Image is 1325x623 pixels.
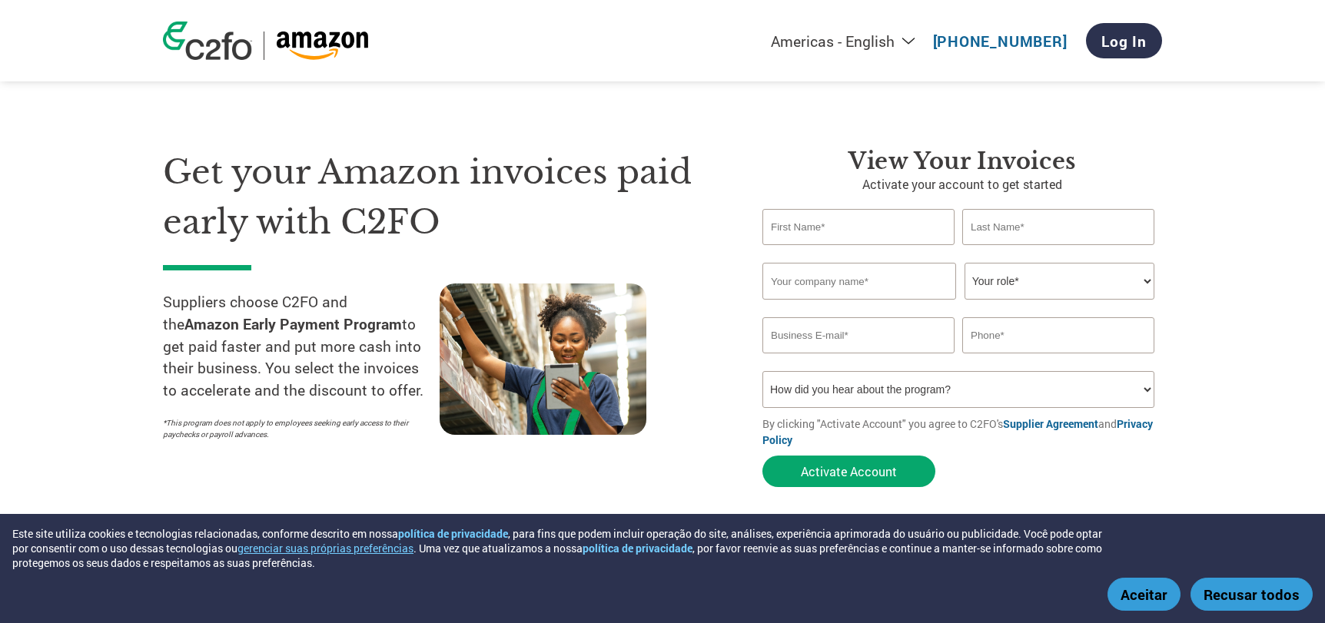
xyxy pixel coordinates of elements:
[933,31,1068,51] a: [PHONE_NUMBER]
[1003,416,1098,431] a: Supplier Agreement
[440,283,646,435] img: supply chain worker
[762,147,1162,175] h3: View Your Invoices
[762,416,1153,447] a: Privacy Policy
[962,317,1154,353] input: Phone*
[762,247,955,257] div: Invalid first name or first name is too long
[762,209,955,245] input: First Name*
[962,209,1154,245] input: Last Name*
[762,416,1162,448] p: By clicking "Activate Account" you agree to C2FO's and
[965,263,1154,300] select: Title/Role
[962,355,1154,365] div: Inavlid Phone Number
[1191,578,1313,611] button: Recusar todos
[762,301,1154,311] div: Invalid company name or company name is too long
[276,31,369,60] img: Amazon
[762,175,1162,194] p: Activate your account to get started
[762,317,955,353] input: Invalid Email format
[163,417,424,440] p: *This program does not apply to employees seeking early access to their paychecks or payroll adva...
[762,355,955,365] div: Inavlid Email Address
[762,263,956,300] input: Your company name*
[163,147,716,247] h1: Get your Amazon invoices paid early with C2FO
[1086,23,1162,58] a: Log In
[762,456,935,487] button: Activate Account
[398,526,508,541] a: política de privacidade
[163,291,440,402] p: Suppliers choose C2FO and the to get paid faster and put more cash into their business. You selec...
[184,314,402,333] strong: Amazon Early Payment Program
[962,247,1154,257] div: Invalid last name or last name is too long
[237,541,413,555] button: gerenciar suas próprias preferências
[163,22,252,60] img: c2fo logo
[583,541,692,555] a: política de privacidade
[12,526,1113,570] div: Este site utiliza cookies e tecnologias relacionadas, conforme descrito em nossa , para fins que ...
[1107,578,1181,611] button: Aceitar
